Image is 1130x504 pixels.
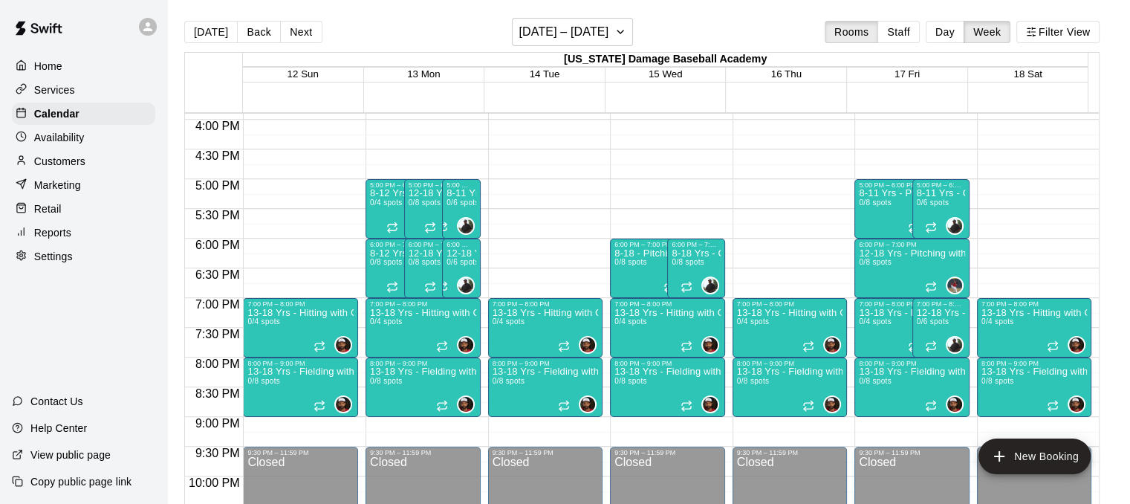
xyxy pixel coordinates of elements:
[530,68,560,80] button: 14 Tue
[703,337,718,352] img: Eric Darjean
[458,397,473,412] img: Eric Darjean
[34,130,85,145] p: Availability
[733,298,848,358] div: 7:00 PM – 8:00 PM: 13-18 Yrs - Hitting with Coach Darjean
[859,258,892,266] span: 0/8 spots filled
[737,317,770,326] span: 0/4 spots filled
[247,449,354,456] div: 9:30 PM – 11:59 PM
[463,336,475,354] span: Eric Darjean
[701,395,719,413] div: Eric Darjean
[457,277,475,294] div: Jonta Brown
[981,300,1088,308] div: 7:00 PM – 8:00 PM
[386,281,398,293] span: Recurring event
[978,439,1091,474] button: add
[493,300,599,308] div: 7:00 PM – 8:00 PM
[34,178,81,193] p: Marketing
[436,400,448,412] span: Recurring event
[370,258,403,266] span: 0/8 spots filled
[908,340,920,352] span: Recurring event
[854,179,952,239] div: 5:00 PM – 6:00 PM: 8-11 Yrs - Pitching with Coach Seth
[952,395,964,413] span: Eric Darjean
[829,336,841,354] span: Eric Darjean
[404,239,470,298] div: 6:00 PM – 7:00 PM: 12-18 Yrs - Pitching with Coach Seth
[192,447,244,459] span: 9:30 PM
[912,298,970,358] div: 7:00 PM – 8:00 PM: 12-18 Yrs - Catching with Coach JB
[908,222,920,233] span: Recurring event
[703,278,718,293] img: Jonta Brown
[859,360,965,367] div: 8:00 PM – 9:00 PM
[34,225,71,240] p: Reports
[12,198,155,220] a: Retail
[12,79,155,101] a: Services
[672,241,720,248] div: 6:00 PM – 7:00 PM
[463,395,475,413] span: Eric Darjean
[409,198,441,207] span: 0/8 spots filled
[12,222,155,244] div: Reports
[877,21,920,43] button: Staff
[370,198,403,207] span: 0/4 spots filled
[859,300,947,308] div: 7:00 PM – 8:00 PM
[447,181,476,189] div: 5:00 PM – 6:00 PM
[854,298,952,358] div: 7:00 PM – 8:00 PM: 13-18 Yrs - Hitting with Coach Darjean
[894,68,920,80] span: 17 Fri
[952,277,964,294] span: Seth Dunlap
[663,281,675,293] span: Recurring event
[1013,68,1042,80] button: 18 Sat
[707,395,719,413] span: Eric Darjean
[579,336,597,354] div: Eric Darjean
[30,474,131,489] p: Copy public page link
[981,377,1014,385] span: 0/8 spots filled
[707,277,719,294] span: Jonta Brown
[981,360,1088,367] div: 8:00 PM – 9:00 PM
[192,179,244,192] span: 5:00 PM
[288,68,319,80] button: 12 Sun
[243,298,358,358] div: 7:00 PM – 8:00 PM: 13-18 Yrs - Hitting with Coach Darjean
[457,395,475,413] div: Eric Darjean
[977,298,1092,358] div: 7:00 PM – 8:00 PM: 13-18 Yrs - Hitting with Coach Darjean
[701,277,719,294] div: Jonta Brown
[703,397,718,412] img: Eric Darjean
[192,298,244,311] span: 7:00 PM
[192,239,244,251] span: 6:00 PM
[407,68,440,80] span: 13 Mon
[458,219,473,233] img: Jonta Brown
[614,300,721,308] div: 7:00 PM – 8:00 PM
[314,400,325,412] span: Recurring event
[823,395,841,413] div: Eric Darjean
[946,277,964,294] div: Seth Dunlap
[926,21,964,43] button: Day
[336,337,351,352] img: Eric Darjean
[442,239,481,298] div: 6:00 PM – 7:00 PM: 12-18 Yrs - Catching with Coach JB
[1068,395,1085,413] div: Eric Darjean
[1068,336,1085,354] div: Eric Darjean
[334,395,352,413] div: Eric Darjean
[436,340,448,352] span: Recurring event
[558,340,570,352] span: Recurring event
[947,278,962,293] img: Seth Dunlap
[447,198,479,207] span: 0/6 spots filled
[493,449,599,456] div: 9:30 PM – 11:59 PM
[585,395,597,413] span: Eric Darjean
[614,258,647,266] span: 0/8 spots filled
[409,241,465,248] div: 6:00 PM – 7:00 PM
[1069,397,1084,412] img: Eric Darjean
[370,360,476,367] div: 8:00 PM – 9:00 PM
[336,397,351,412] img: Eric Darjean
[12,150,155,172] a: Customers
[30,394,83,409] p: Contact Us
[366,239,431,298] div: 6:00 PM – 7:00 PM: 8-12 Yrs - Fielding with Coach Darjean
[771,68,802,80] button: 16 Thu
[614,449,721,456] div: 9:30 PM – 11:59 PM
[192,358,244,370] span: 8:00 PM
[802,400,814,412] span: Recurring event
[1047,400,1059,412] span: Recurring event
[370,317,403,326] span: 0/4 spots filled
[610,298,725,358] div: 7:00 PM – 8:00 PM: 13-18 Yrs - Hitting with Coach Darjean
[463,217,475,235] span: Jonta Brown
[457,336,475,354] div: Eric Darjean
[952,336,964,354] span: Jonta Brown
